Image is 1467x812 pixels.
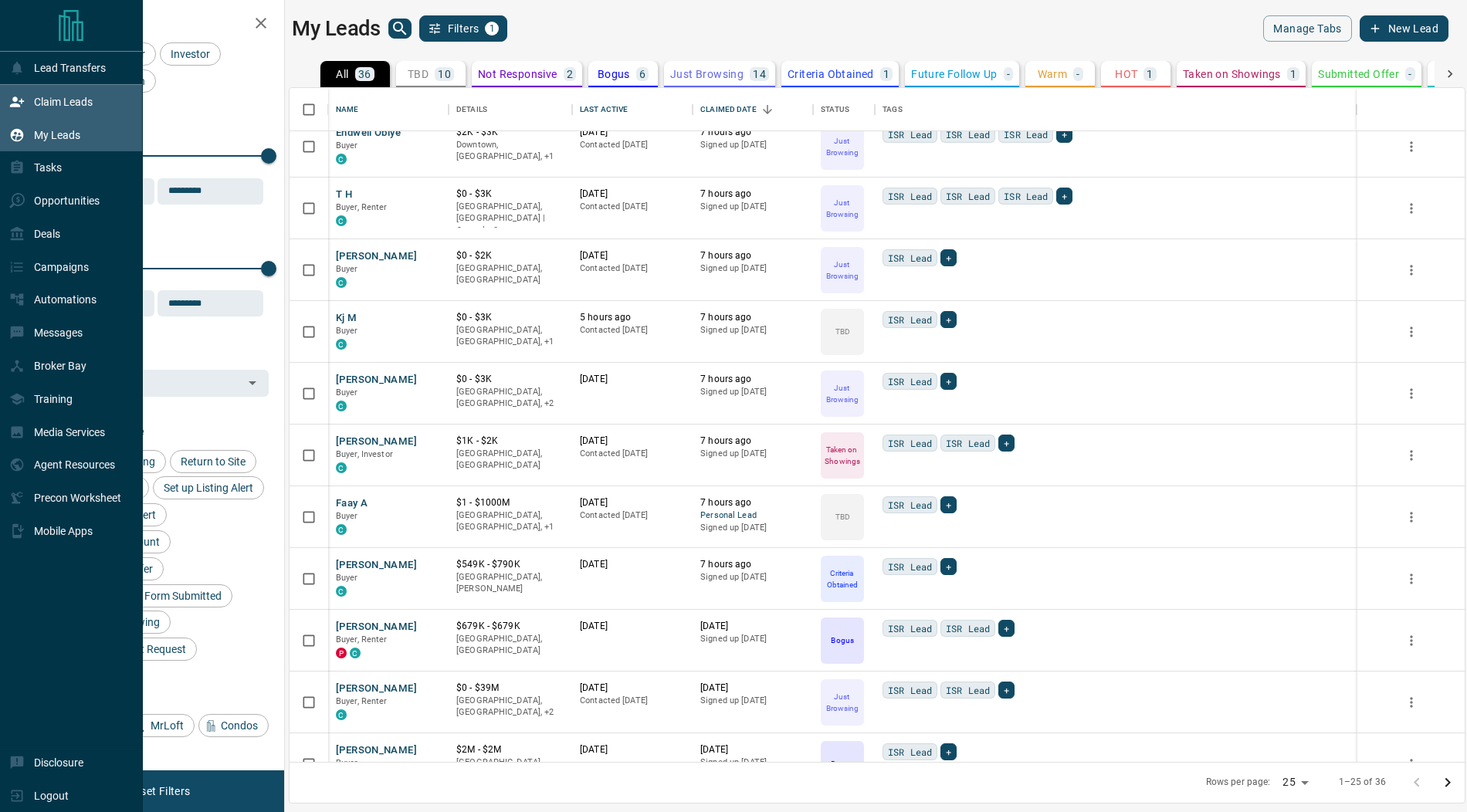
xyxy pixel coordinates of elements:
p: [GEOGRAPHIC_DATA], [GEOGRAPHIC_DATA] [456,756,564,780]
div: 25 [1276,771,1313,793]
p: 1–25 of 36 [1339,776,1386,789]
p: Toronto [456,139,564,163]
div: + [1056,188,1072,205]
span: ISR Lead [946,435,990,451]
div: Claimed Date [693,88,813,131]
button: more [1400,506,1423,529]
p: $679K - $679K [456,620,564,633]
span: ISR Lead [888,188,932,204]
p: 1 [1290,69,1296,80]
p: 1 [1147,69,1153,80]
button: Open [242,372,263,394]
p: $1 - $1000M [456,496,564,509]
p: [GEOGRAPHIC_DATA], [GEOGRAPHIC_DATA] [456,262,564,286]
p: Signed up [DATE] [700,139,805,151]
p: TBD [835,326,850,337]
button: more [1400,382,1423,405]
p: Signed up [DATE] [700,756,805,769]
span: ISR Lead [1004,188,1048,204]
span: + [1004,682,1009,698]
p: Contacted [DATE] [580,201,685,213]
span: ISR Lead [888,374,932,389]
p: Contacted [DATE] [580,262,685,275]
div: Claimed Date [700,88,757,131]
p: TBD [835,511,850,523]
p: - [1076,69,1079,80]
button: more [1400,629,1423,652]
span: Buyer [336,387,358,398]
p: Just Browsing [822,259,862,282]
p: $1K - $2K [456,435,564,448]
span: MrLoft [145,719,189,732]
span: ISR Lead [1004,127,1048,142]
div: condos.ca [336,277,347,288]
span: + [946,497,951,513]
span: Buyer, Renter [336,696,388,706]
p: Bogus [598,69,630,80]
span: ISR Lead [888,497,932,513]
p: Contacted [DATE] [580,509,685,522]
div: Tags [883,88,903,131]
div: condos.ca [336,215,347,226]
p: 5 hours ago [580,311,685,324]
div: condos.ca [336,401,347,411]
p: Not Responsive [478,69,557,80]
p: Contacted [DATE] [580,324,685,337]
button: more [1400,259,1423,282]
div: Details [456,88,487,131]
p: Contacted [DATE] [580,448,685,460]
p: $0 - $3K [456,373,564,386]
p: [DATE] [580,496,685,509]
p: $0 - $3K [456,311,564,324]
span: Buyer [336,326,358,336]
button: [PERSON_NAME] [336,249,417,264]
button: [PERSON_NAME] [336,435,417,449]
p: Signed up [DATE] [700,262,805,275]
p: [DATE] [580,188,685,201]
div: + [998,620,1015,637]
p: East York, Toronto [456,695,564,719]
p: All [336,69,348,80]
p: [GEOGRAPHIC_DATA], [GEOGRAPHIC_DATA] [456,633,564,657]
div: condos.ca [350,648,361,658]
p: Rows per page: [1206,776,1271,789]
span: Buyer, Renter [336,634,388,645]
p: Just Browsing [822,135,862,158]
span: ISR Lead [888,682,932,698]
span: Investor [165,48,215,60]
p: Submitted Offer [1318,69,1399,80]
p: 7 hours ago [700,435,805,448]
p: HOT [1115,69,1137,80]
p: Taken on Showings [1183,69,1281,80]
p: Warm [1038,69,1068,80]
button: Reset Filters [117,778,200,804]
p: Signed up [DATE] [700,522,805,534]
h1: My Leads [292,16,381,41]
span: ISR Lead [946,188,990,204]
span: Buyer [336,264,358,274]
p: Just Browsing [822,691,862,714]
div: condos.ca [336,709,347,720]
span: Buyer [336,573,358,583]
span: ISR Lead [946,127,990,142]
p: Signed up [DATE] [700,448,805,460]
span: + [1062,127,1067,142]
button: Faay A [336,496,368,511]
div: MrLoft [128,714,195,737]
p: Future Follow Up [911,69,997,80]
p: Toronto [456,509,564,533]
p: [DATE] [580,126,685,139]
p: Signed up [DATE] [700,633,805,645]
span: ISR Lead [946,682,990,698]
p: [DATE] [580,620,685,633]
button: [PERSON_NAME] [336,682,417,696]
button: more [1400,753,1423,776]
p: Signed up [DATE] [700,386,805,398]
span: + [1062,188,1067,204]
span: + [946,312,951,327]
span: + [946,744,951,760]
span: + [946,374,951,389]
div: Status [813,88,875,131]
p: $2K - $3K [456,126,564,139]
div: condos.ca [336,339,347,350]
